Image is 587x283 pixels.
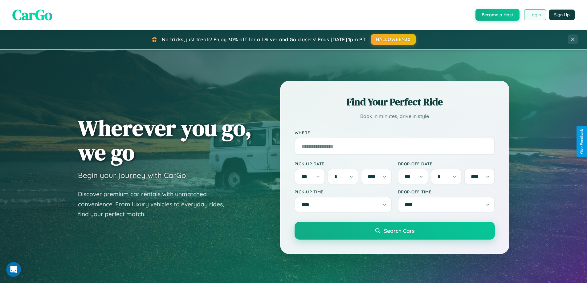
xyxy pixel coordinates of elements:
[295,130,495,135] label: Where
[295,222,495,240] button: Search Cars
[398,189,495,194] label: Drop-off Time
[6,262,21,277] iframe: Intercom live chat
[384,227,414,234] span: Search Cars
[295,112,495,121] p: Book in minutes, drive in style
[162,36,366,42] span: No tricks, just treats! Enjoy 30% off for all Silver and Gold users! Ends [DATE] 1pm PT.
[12,5,52,25] span: CarGo
[398,161,495,166] label: Drop-off Date
[295,161,392,166] label: Pick-up Date
[295,95,495,109] h2: Find Your Perfect Ride
[549,10,575,20] button: Sign Up
[295,189,392,194] label: Pick-up Time
[524,9,546,20] button: Login
[475,9,520,21] button: Become a Host
[78,171,186,180] h3: Begin your journey with CarGo
[78,189,232,219] p: Discover premium car rentals with unmatched convenience. From luxury vehicles to everyday rides, ...
[78,116,252,164] h1: Wherever you go, we go
[371,34,416,45] button: HALLOWEEN30
[580,129,584,154] div: Give Feedback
